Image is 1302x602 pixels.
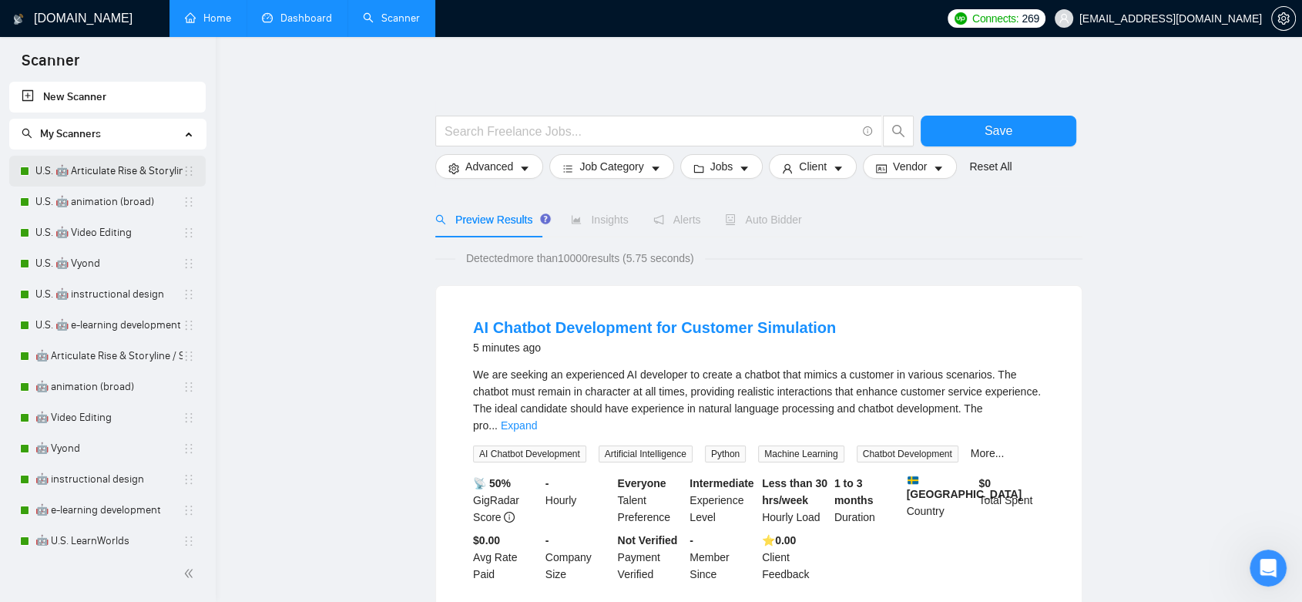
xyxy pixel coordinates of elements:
[265,25,293,52] div: Close
[465,158,513,175] span: Advanced
[183,319,195,331] span: holder
[22,433,286,462] div: 👑 Laziza AI - Job Pre-Qualification
[9,495,206,526] li: 🤖 e-learning development
[473,319,836,336] a: AI Chatbot Development for Customer Simulation
[769,154,857,179] button: userClientcaret-down
[455,250,705,267] span: Detected more than 10000 results (5.75 seconds)
[40,127,101,140] span: My Scanners
[32,247,257,263] div: Send us a message
[183,473,195,486] span: holder
[857,446,958,462] span: Chatbot Development
[22,388,286,433] div: 🔠 GigRadar Search Syntax: Query Operators for Optimized Job Searches
[9,464,206,495] li: 🤖 instructional design
[907,475,1022,500] b: [GEOGRAPHIC_DATA]
[680,154,763,179] button: folderJobscaret-down
[579,158,643,175] span: Job Category
[35,372,183,402] a: 🤖 animation (broad)
[9,156,206,187] li: U.S. 🤖 Articulate Rise & Storyline / SCORM
[504,512,515,523] span: info-circle
[9,82,206,113] li: New Scanner
[831,475,904,526] div: Duration
[762,534,796,547] b: ⭐️ 0.00
[35,217,183,248] a: U.S. 🤖 Video Editing
[183,288,195,301] span: holder
[799,158,827,175] span: Client
[35,248,183,279] a: U.S. 🤖 Vyond
[448,163,459,174] span: setting
[183,165,195,177] span: holder
[194,25,225,55] img: Profile image for Viktor
[206,460,308,522] button: Help
[545,534,549,547] b: -
[1271,12,1296,25] a: setting
[615,475,687,526] div: Talent Preference
[35,156,183,187] a: U.S. 🤖 Articulate Rise & Storyline / SCORM
[710,158,733,175] span: Jobs
[762,477,827,506] b: Less than 30 hrs/week
[933,163,944,174] span: caret-down
[615,532,687,583] div: Payment Verified
[893,158,927,175] span: Vendor
[759,475,831,526] div: Hourly Load
[542,475,615,526] div: Hourly
[35,433,183,464] a: 🤖 Vyond
[650,163,661,174] span: caret-down
[759,532,831,583] div: Client Feedback
[35,402,183,433] a: 🤖 Video Editing
[571,214,582,225] span: area-chart
[690,477,753,489] b: Intermediate
[183,412,195,424] span: holder
[758,446,844,462] span: Machine Learning
[1059,13,1069,24] span: user
[13,7,24,32] img: logo
[183,566,199,581] span: double-left
[470,532,542,583] div: Avg Rate Paid
[985,121,1012,140] span: Save
[34,499,69,510] span: Home
[519,163,530,174] span: caret-down
[904,475,976,526] div: Country
[445,122,856,141] input: Search Freelance Jobs...
[102,460,205,522] button: Messages
[435,214,446,225] span: search
[9,526,206,557] li: 🤖 U.S. LearnWorlds
[562,163,573,174] span: bars
[244,499,269,510] span: Help
[725,214,736,225] span: robot
[128,499,181,510] span: Messages
[165,25,196,55] img: Profile image for Oleksandr
[975,475,1048,526] div: Total Spent
[15,234,293,292] div: Send us a messageWe typically reply in under a minute
[705,446,746,462] span: Python
[834,477,874,506] b: 1 to 3 months
[473,446,586,462] span: AI Chatbot Development
[262,12,332,25] a: dashboardDashboard
[571,214,628,226] span: Insights
[22,128,32,139] span: search
[921,116,1076,146] button: Save
[185,12,231,25] a: homeHome
[782,163,793,174] span: user
[473,338,836,357] div: 5 minutes ago
[690,534,693,547] b: -
[31,109,277,188] p: Hi [PERSON_NAME][EMAIL_ADDRESS][DOMAIN_NAME] 👋
[35,464,183,495] a: 🤖 instructional design
[545,477,549,489] b: -
[473,477,511,489] b: 📡 50%
[22,307,286,338] button: Search for help
[972,10,1018,27] span: Connects:
[473,366,1045,434] div: We are seeking an experienced AI developer to create a chatbot that mimics a customer in various ...
[9,402,206,433] li: 🤖 Video Editing
[501,419,537,432] a: Expand
[9,341,206,372] li: 🤖 Articulate Rise & Storyline / SCORM
[35,526,183,557] a: 🤖 U.S. LearnWorlds
[1271,6,1296,31] button: setting
[31,29,55,54] img: logo
[539,212,552,226] div: Tooltip anchor
[883,116,914,146] button: search
[686,475,759,526] div: Experience Level
[1022,10,1039,27] span: 269
[473,368,1041,432] span: We are seeking an experienced AI developer to create a chatbot that mimics a customer in various ...
[32,263,257,279] div: We typically reply in under a minute
[470,475,542,526] div: GigRadar Score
